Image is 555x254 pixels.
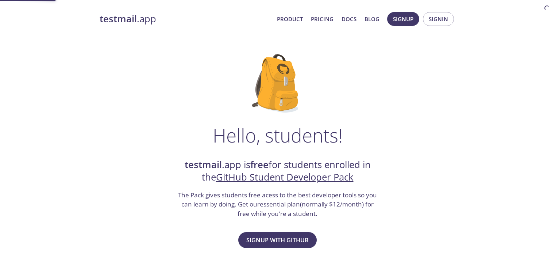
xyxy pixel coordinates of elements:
[423,12,454,26] button: Signin
[252,54,303,113] img: github-student-backpack.png
[177,190,378,219] h3: The Pack gives students free acess to the best developer tools so you can learn by doing. Get our...
[365,14,379,24] a: Blog
[238,232,317,248] button: Signup with GitHub
[342,14,356,24] a: Docs
[213,124,343,146] h1: Hello, students!
[100,13,271,25] a: testmail.app
[260,200,300,208] a: essential plan
[429,14,448,24] span: Signin
[177,159,378,184] h2: .app is for students enrolled in the
[311,14,334,24] a: Pricing
[216,171,354,183] a: GitHub Student Developer Pack
[277,14,303,24] a: Product
[250,158,269,171] strong: free
[387,12,419,26] button: Signup
[393,14,413,24] span: Signup
[246,235,309,245] span: Signup with GitHub
[185,158,222,171] strong: testmail
[100,12,137,25] strong: testmail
